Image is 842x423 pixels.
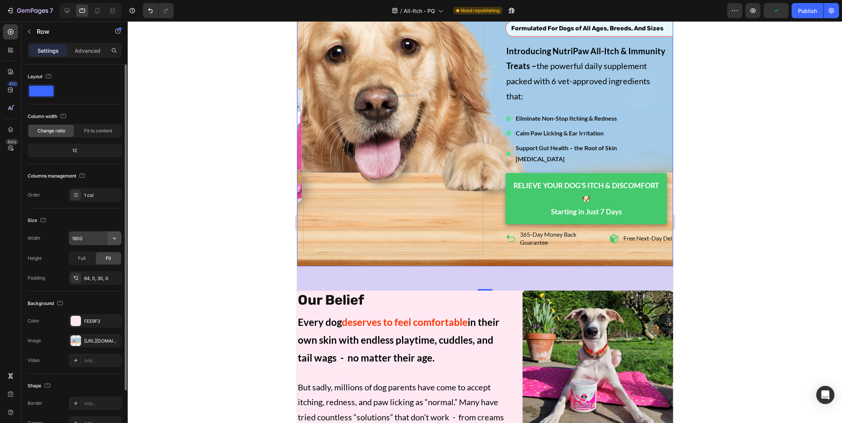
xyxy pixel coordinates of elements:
div: Border [28,400,42,407]
div: Padding [28,275,45,281]
div: Layout [28,72,53,82]
div: Background [28,299,64,309]
div: Drop element here [81,71,121,77]
div: Width [28,235,40,242]
div: Shape [28,381,52,391]
div: Video [28,357,40,364]
div: Beta [6,139,18,145]
div: FEE9F3 [84,318,120,325]
span: Full [78,255,86,262]
span: Fit to content [84,127,112,134]
span: Every dog [1,295,45,307]
div: Undo/Redo [143,3,174,18]
div: Height [28,255,42,262]
div: Image [28,337,41,344]
div: Column width [28,112,68,122]
div: Add... [84,400,120,407]
p: 7 [50,6,53,15]
div: 12 [29,145,120,156]
div: Order [28,192,40,198]
span: in their own skin with endless playtime, cuddles, and tail wags - no matter their age. [1,295,202,343]
span: / [400,7,402,15]
img: gempages_574527014732563685-9d10b05d-4ce8-49d2-a84d-41713028f556.jpg [225,269,376,420]
span: Fit [106,255,111,262]
div: Color [28,318,39,324]
iframe: Design area [297,21,673,423]
div: Columns management [28,171,87,181]
div: 64, 0, 30, 0 [84,275,120,282]
span: deserves to feel comfortable [45,295,171,307]
p: Advanced [75,47,100,55]
div: 450 [7,81,18,87]
p: Row [37,27,101,36]
div: Add... [84,357,120,364]
button: Publish [792,3,823,18]
div: Open Intercom Messenger [816,386,834,404]
span: Need republishing [461,7,499,14]
input: Auto [69,231,121,245]
p: Free Next-Day Delivery [326,213,388,221]
div: [URL][DOMAIN_NAME] [84,338,120,344]
button: 7 [3,3,56,18]
div: 1 col [84,192,120,199]
div: Publish [798,7,817,15]
span: Change ratio [38,127,65,134]
span: All-Itch - PQ [404,7,435,15]
div: Size [28,215,48,226]
p: Settings [38,47,59,55]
